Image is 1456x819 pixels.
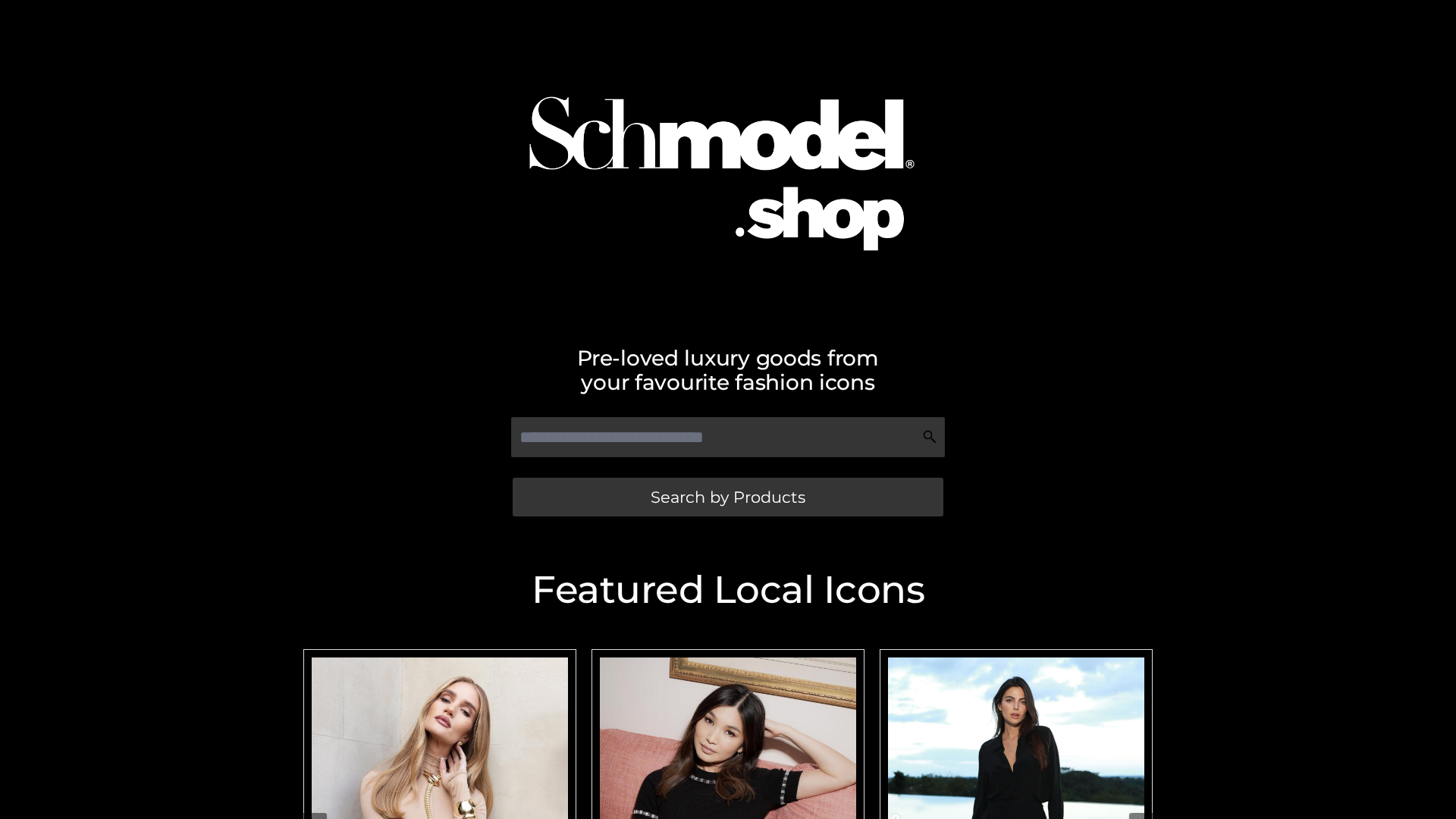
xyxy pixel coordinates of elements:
img: Search Icon [922,429,937,444]
a: Search by Products [513,478,943,516]
h2: Featured Local Icons​ [296,571,1160,609]
span: Search by Products [651,489,805,505]
h2: Pre-loved luxury goods from your favourite fashion icons [296,346,1160,394]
